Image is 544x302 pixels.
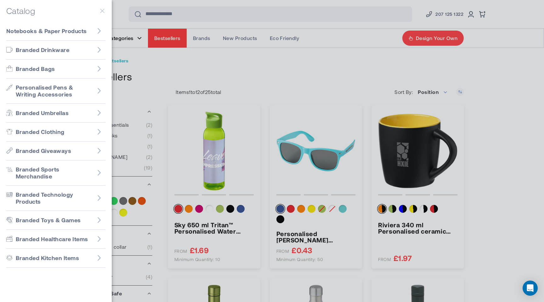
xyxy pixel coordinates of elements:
[6,123,105,142] a: Go to Branded Clothing
[16,65,55,73] span: Branded Bags
[6,230,105,249] a: Go to Branded Healthcare Items
[6,211,105,230] a: Go to Branded Toys & Games
[6,160,105,186] a: Go to Branded Sports Merchandise
[6,6,35,15] h5: Catalog
[16,235,88,243] span: Branded Healthcare Items
[6,249,105,268] a: Go to Branded Kitchen Items
[16,147,71,154] span: Branded Giveaways
[6,186,105,211] a: Go to Branded Technology Products
[6,60,105,78] a: Go to Branded Bags
[16,191,93,205] span: Branded Technology Products
[16,217,81,224] span: Branded Toys & Games
[6,22,105,41] a: Go to Notebooks & Paper Products
[16,109,69,117] span: Branded Umbrellas
[16,254,79,262] span: Branded Kitchen Items
[16,46,69,54] span: Branded Drinkware
[523,281,538,296] div: Open Intercom Messenger
[6,27,87,35] span: Notebooks & Paper Products
[16,128,65,136] span: Branded Clothing
[6,41,105,60] a: Go to Branded Drinkware
[6,104,105,123] a: Go to Branded Umbrellas
[16,166,93,180] span: Branded Sports Merchandise
[16,84,93,98] span: Personalised Pens & Writing Accessories
[6,78,105,104] a: Go to Personalised Pens & Writing Accessories
[6,268,105,293] a: Go to Personalised Car Accessories For Branding
[6,142,105,160] a: Go to Branded Giveaways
